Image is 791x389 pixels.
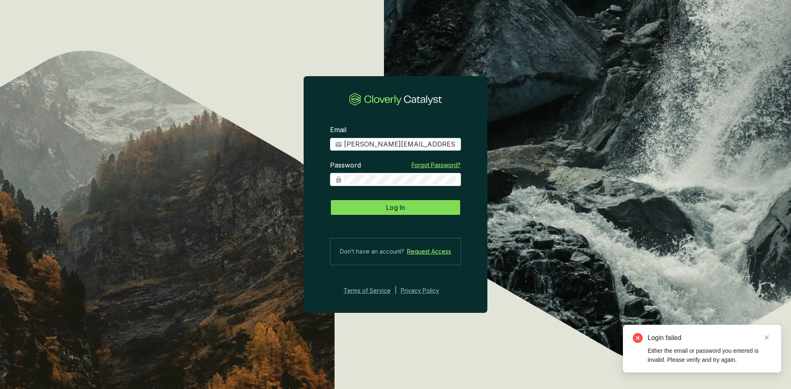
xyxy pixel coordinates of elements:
a: Forgot Password? [412,161,461,169]
a: Privacy Policy [401,286,450,296]
a: Request Access [407,247,451,256]
span: Log In [386,203,405,212]
input: Password [344,175,456,184]
a: Terms of Service [341,286,391,296]
button: Log In [330,199,461,216]
label: Password [330,161,361,170]
span: close-circle [633,333,643,343]
span: close [764,335,770,340]
label: Email [330,126,346,135]
div: Either the email or password you entered is invalid. Please verify and try again. [648,346,771,364]
span: Don’t have an account? [340,247,404,256]
input: Email [344,140,456,149]
a: Close [762,333,771,342]
div: Login failed [648,333,771,343]
div: | [395,286,397,296]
